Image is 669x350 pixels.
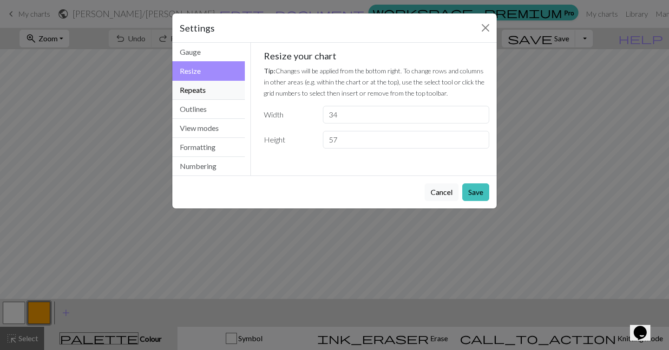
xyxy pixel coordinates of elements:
h5: Settings [180,21,215,35]
button: Cancel [425,183,459,201]
button: Save [462,183,489,201]
button: Resize [172,61,245,81]
small: Changes will be applied from the bottom right. To change rows and columns in other areas (e.g. wi... [264,67,485,97]
iframe: chat widget [630,313,660,341]
strong: Tip: [264,67,275,75]
label: Height [258,131,317,149]
button: Close [478,20,493,35]
button: Repeats [172,81,245,100]
h5: Resize your chart [264,50,490,61]
label: Width [258,106,317,123]
button: Formatting [172,138,245,157]
button: Outlines [172,100,245,119]
button: View modes [172,119,245,138]
button: Gauge [172,43,245,62]
button: Numbering [172,157,245,175]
